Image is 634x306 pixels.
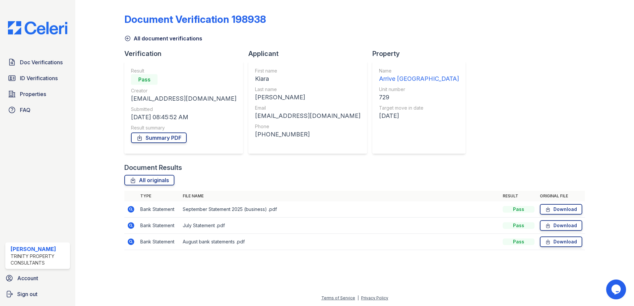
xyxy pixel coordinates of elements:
[131,132,187,143] a: Summary PDF
[124,163,182,172] div: Document Results
[379,111,459,121] div: [DATE]
[255,68,360,74] div: First name
[606,280,627,299] iframe: chat widget
[379,68,459,74] div: Name
[255,130,360,139] div: [PHONE_NUMBER]
[124,175,174,185] a: All originals
[5,103,70,117] a: FAQ
[540,220,582,231] a: Download
[540,236,582,247] a: Download
[131,106,236,113] div: Submitted
[5,72,70,85] a: ID Verifications
[255,74,360,83] div: Kiara
[379,74,459,83] div: Arrive [GEOGRAPHIC_DATA]
[138,191,180,201] th: Type
[124,13,266,25] div: Document Verification 198938
[255,105,360,111] div: Email
[138,201,180,218] td: Bank Statement
[500,191,537,201] th: Result
[131,74,158,85] div: Pass
[17,290,37,298] span: Sign out
[124,49,248,58] div: Verification
[321,295,355,300] a: Terms of Service
[17,274,38,282] span: Account
[20,90,46,98] span: Properties
[131,125,236,131] div: Result summary
[131,87,236,94] div: Creator
[131,113,236,122] div: [DATE] 08:45:52 AM
[5,56,70,69] a: Doc Verifications
[537,191,585,201] th: Original file
[372,49,471,58] div: Property
[180,201,500,218] td: September Statement 2025 (business) .pdf
[379,86,459,93] div: Unit number
[138,234,180,250] td: Bank Statement
[180,234,500,250] td: August bank statements .pdf
[255,93,360,102] div: [PERSON_NAME]
[20,106,31,114] span: FAQ
[131,68,236,74] div: Result
[540,204,582,215] a: Download
[180,191,500,201] th: File name
[361,295,388,300] a: Privacy Policy
[124,34,202,42] a: All document verifications
[379,105,459,111] div: Target move in date
[20,58,63,66] span: Doc Verifications
[379,68,459,83] a: Name Arrive [GEOGRAPHIC_DATA]
[357,295,359,300] div: |
[180,218,500,234] td: July Statement .pdf
[503,206,535,213] div: Pass
[3,21,73,34] img: CE_Logo_Blue-a8612792a0a2168367f1c8372b55b34899dd931a85d93a1a3d3e32e68fde9ad4.png
[503,222,535,229] div: Pass
[138,218,180,234] td: Bank Statement
[131,94,236,103] div: [EMAIL_ADDRESS][DOMAIN_NAME]
[3,272,73,285] a: Account
[20,74,58,82] span: ID Verifications
[3,287,73,301] a: Sign out
[379,93,459,102] div: 729
[11,253,67,266] div: Trinity Property Consultants
[11,245,67,253] div: [PERSON_NAME]
[255,123,360,130] div: Phone
[255,86,360,93] div: Last name
[503,238,535,245] div: Pass
[5,87,70,101] a: Properties
[248,49,372,58] div: Applicant
[255,111,360,121] div: [EMAIL_ADDRESS][DOMAIN_NAME]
